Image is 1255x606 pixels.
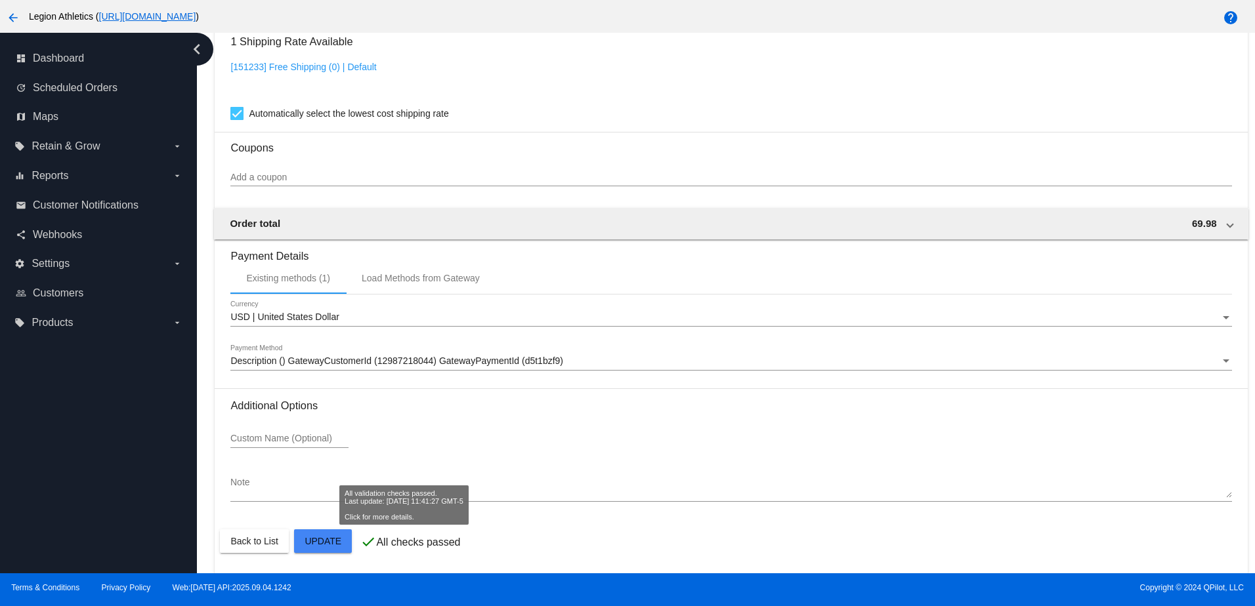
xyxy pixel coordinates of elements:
[230,312,1231,323] mat-select: Currency
[246,273,330,283] div: Existing methods (1)
[14,141,25,151] i: local_offer
[639,583,1244,592] span: Copyright © 2024 QPilot, LLC
[249,106,448,121] span: Automatically select the lowest cost shipping rate
[102,583,151,592] a: Privacy Policy
[33,287,83,299] span: Customers
[16,195,182,216] a: email Customer Notifications
[16,53,26,64] i: dashboard
[173,583,291,592] a: Web:[DATE] API:2025.09.04.1242
[230,312,339,322] span: USD | United States Dollar
[230,172,1231,183] input: Add a coupon
[360,534,376,550] mat-icon: check
[376,536,460,548] p: All checks passed
[16,230,26,240] i: share
[172,141,182,151] i: arrow_drop_down
[14,317,25,328] i: local_offer
[172,258,182,269] i: arrow_drop_down
[186,39,207,60] i: chevron_left
[230,28,352,56] h3: 1 Shipping Rate Available
[11,583,79,592] a: Terms & Conditions
[33,111,58,123] span: Maps
[230,132,1231,154] h3: Coupons
[33,82,117,94] span: Scheduled Orders
[230,356,1231,367] mat-select: Payment Method
[214,208,1248,239] mat-expansion-panel-header: Order total 69.98
[230,218,280,229] span: Order total
[16,48,182,69] a: dashboard Dashboard
[172,317,182,328] i: arrow_drop_down
[32,317,73,329] span: Products
[294,529,352,553] button: Update
[99,11,196,22] a: [URL][DOMAIN_NAME]
[16,200,26,211] i: email
[16,111,26,122] i: map
[230,240,1231,262] h3: Payment Details
[33,199,138,211] span: Customer Notifications
[1223,10,1239,26] mat-icon: help
[16,283,182,304] a: people_outline Customers
[230,355,563,366] span: Description () GatewayCustomerId (12987218044) GatewayPaymentId (d5t1bzf9)
[230,62,376,72] a: [151233] Free Shipping (0) | Default
[220,529,288,553] button: Back to List
[362,273,480,283] div: Load Methods from Gateway
[230,434,349,444] input: Custom Name (Optional)
[230,536,278,546] span: Back to List
[16,83,26,93] i: update
[14,258,25,269] i: settings
[32,170,68,182] span: Reports
[5,10,21,26] mat-icon: arrow_back
[230,399,1231,412] h3: Additional Options
[16,77,182,98] a: update Scheduled Orders
[16,106,182,127] a: map Maps
[33,229,82,241] span: Webhooks
[32,140,100,152] span: Retain & Grow
[14,171,25,181] i: equalizer
[305,536,341,546] span: Update
[16,224,182,245] a: share Webhooks
[16,288,26,298] i: people_outline
[29,11,199,22] span: Legion Athletics ( )
[1192,218,1217,229] span: 69.98
[33,52,84,64] span: Dashboard
[172,171,182,181] i: arrow_drop_down
[32,258,70,270] span: Settings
